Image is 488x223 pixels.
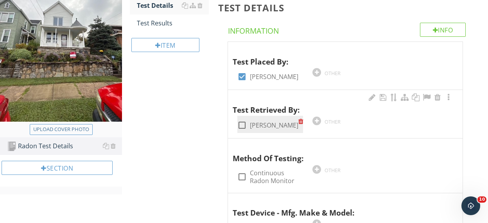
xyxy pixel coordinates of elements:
[131,38,199,52] div: Item
[477,196,486,203] span: 10
[233,196,447,219] div: Test Device - Mfg. Make & Model:
[325,70,341,76] div: OTHER
[7,141,122,151] div: Radon Test Details
[233,142,447,164] div: Method Of Testing:
[2,161,113,175] div: Section
[33,126,89,133] div: Upload cover photo
[461,196,480,215] iframe: Intercom live chat
[250,169,303,185] label: Continuous Radon Monitor
[30,124,93,135] button: Upload cover photo
[218,2,475,13] h3: Test Details
[325,119,341,125] div: OTHER
[250,121,298,129] label: [PERSON_NAME]
[137,18,209,28] div: Test Results
[233,93,447,116] div: Test Retrieved By:
[233,45,447,68] div: Test Placed By:
[325,167,341,173] div: OTHER
[137,1,209,10] div: Test Details
[250,73,298,81] label: [PERSON_NAME]
[228,23,466,36] h4: Information
[420,23,466,37] div: Info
